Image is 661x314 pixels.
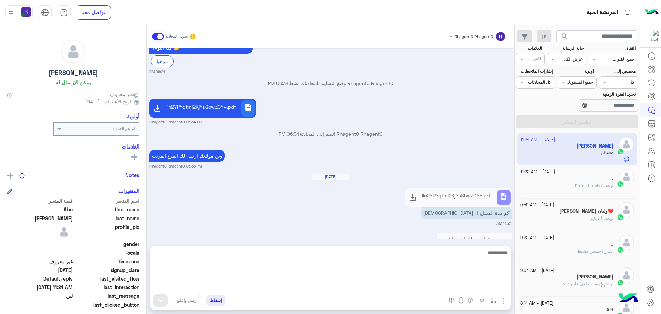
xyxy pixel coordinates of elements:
label: مخصص إلى: [600,68,636,74]
button: search [556,30,573,45]
img: profile [7,8,15,17]
span: Ibrahim [7,215,73,222]
h5: A B [606,307,613,313]
button: ارسل واغلق [173,295,201,306]
img: WhatsApp [617,181,624,188]
div: مرحبا [151,55,174,67]
div: 2LnYsdmI2LYg2LTZh9ixINin2YPYqtmI2KjYsS5wZGY=.pdf [167,100,239,117]
span: last_name [74,215,140,222]
h5: ام لين وليان❤️ [559,208,613,214]
span: description [500,192,508,200]
span: Abo [7,206,73,213]
b: : [606,183,613,188]
span: first_name [74,206,140,213]
p: Rhagent0 Rhagent0 وضع التسليم للمحادثات نشط [149,80,512,87]
button: إسقاط [206,295,225,306]
div: اختر [534,55,542,63]
img: add [7,173,13,179]
span: لبن [7,292,73,300]
span: 2025-10-15T08:24:43.634Z [7,284,73,291]
span: Rhagent0 Rhagent0 [454,34,493,39]
button: select flow [488,295,499,306]
small: Rhagent0 Rhagent0 06:35 PM [149,163,202,169]
span: gender [74,241,140,248]
span: قيمة المتغير [7,197,73,204]
span: last_interaction [74,284,140,291]
img: defaultAdmin.png [619,267,634,283]
a: tab [57,5,71,20]
label: حالة الرسالة [548,45,584,51]
button: create order [465,295,476,306]
span: signup_date [74,266,140,274]
span: description [244,103,252,111]
img: Trigger scenario [479,298,485,303]
label: إشارات الملاحظات [517,68,552,74]
h5: [PERSON_NAME] [49,69,98,77]
img: create order [468,298,473,303]
span: بوت [607,183,613,188]
b: : [606,249,613,254]
span: Default reply [7,275,73,282]
span: بديكير [590,216,606,221]
span: تاريخ الأشتراك : [DATE] [85,98,133,105]
small: [DATE] - 9:59 AM [520,202,554,209]
a: تواصل معنا [76,5,111,20]
p: 2LnYsdmI2LYg2LTZh9ixINin2YPYqtmI2KjYsS5wZGY=.pdf [169,103,236,110]
small: Rhagent0 Rhagent0 06:34 PM [149,119,202,125]
span: search [560,32,569,41]
img: Logo [645,5,659,20]
p: 2LnYsdmI2LYg2LTZh9ixINin2YPYqtmI2KjYsS5wZGY=.pdf [425,192,492,199]
a: description2LnYsdmI2LYg2LTZh9ixINin2YPYqtmI2KjYsS5wZGY=.pdf [405,188,512,207]
img: tab [623,8,632,17]
h6: العلامات [7,143,139,150]
img: 322853014244696 [646,30,659,42]
small: [DATE] - 8:14 AM [520,300,553,307]
img: userImage [21,7,31,17]
p: 14/10/2025, 6:35 PM [149,150,225,162]
img: defaultAdmin.png [619,202,634,217]
img: defaultAdmin.png [62,40,85,63]
small: [DATE] - 11:22 AM [520,169,555,175]
span: غير معروف [7,258,73,265]
span: 06:34 PM [279,131,300,137]
small: تحويل المحادثة [165,34,188,39]
h6: المتغيرات [118,188,139,194]
span: 2025-10-14T15:21:15.817Z [7,266,73,274]
h6: أولوية [127,113,139,119]
img: defaultAdmin.png [619,235,634,250]
img: defaultAdmin.png [619,169,634,184]
a: description2LnYsdmI2LYg2LTZh9ixINin2YPYqtmI2KjYsS5wZGY=.pdf [149,99,256,118]
span: last_clicked_button [74,301,140,308]
img: make a call [449,298,454,304]
h6: Notes [125,172,139,178]
span: مساج ملكي فاخر VIP [563,281,606,286]
img: notes [19,173,25,179]
label: العلامات [517,45,542,51]
label: تحديد الفترة الزمنية [558,91,636,98]
p: الدردشة الحية [587,8,618,17]
h6: يمكن الإرسال له [56,79,91,85]
small: 06:21 PM [149,69,165,74]
label: القناة: [590,45,636,51]
span: null [7,241,73,248]
span: last_visited_flow [74,275,140,282]
button: تطبيق الفلاتر [516,115,638,128]
b: : [606,216,613,221]
span: 06:34 PM [268,80,289,86]
span: غير معروف [110,91,139,98]
span: اسم المتغير [74,197,140,204]
span: timezone [74,258,140,265]
span: null [7,301,73,308]
p: 15/10/2025, 11:24 AM [437,233,512,245]
button: Trigger scenario [476,295,488,306]
span: بوت [607,281,613,286]
b: : [606,281,613,286]
span: locale [74,249,140,256]
img: hulul-logo.png [616,286,640,311]
img: WhatsApp [617,246,624,253]
img: tab [41,9,49,17]
div: 2LnYsdmI2LYg2LTZh9ixINin2YPYqtmI2KjYsS5wZGY=.pdf [422,190,494,206]
h5: احمد بهرم [577,274,613,280]
p: Rhagent0 Rhagent0 انضم إلى المحادثة [149,130,512,138]
span: Default reply [575,183,606,188]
